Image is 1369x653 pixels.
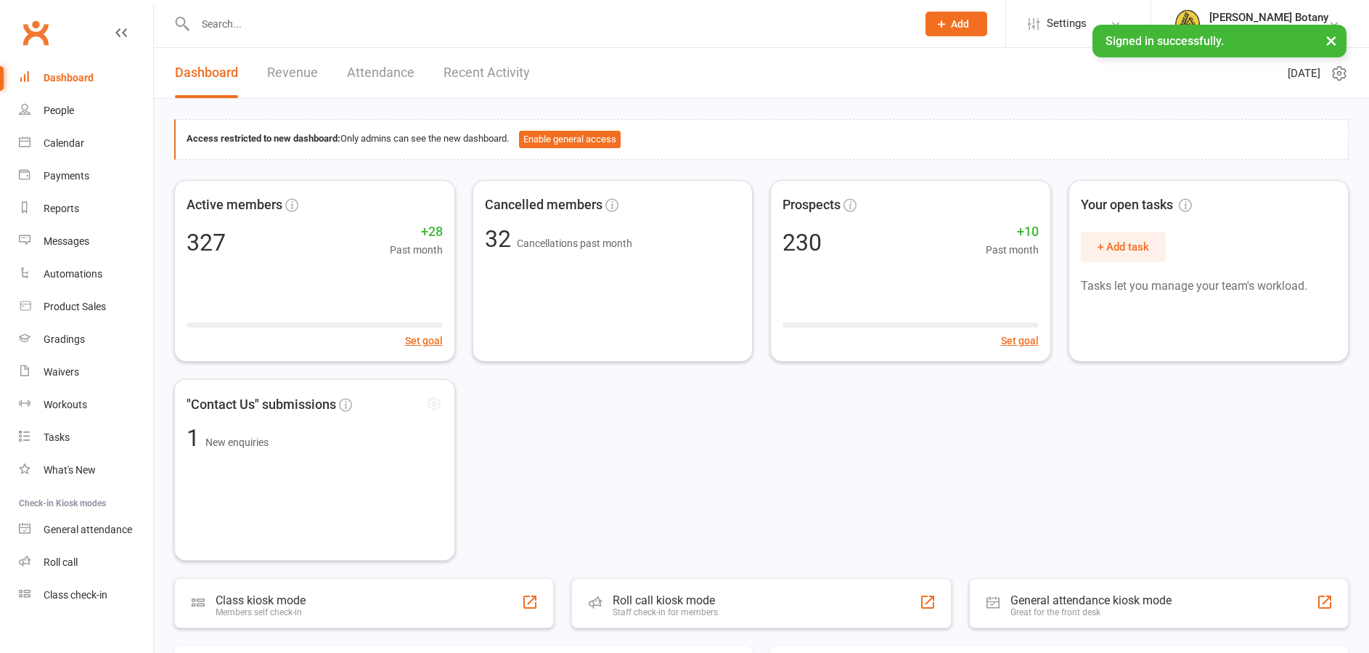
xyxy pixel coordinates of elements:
a: What's New [19,454,153,487]
a: Workouts [19,389,153,421]
div: Staff check-in for members [613,607,718,617]
a: Attendance [347,48,414,98]
div: Roll call [44,556,78,568]
div: Calendar [44,137,84,149]
span: New enquiries [205,436,269,447]
button: + Add task [1081,232,1166,262]
button: Add [925,12,987,36]
a: Waivers [19,356,153,389]
input: Search... [191,14,907,34]
span: +10 [986,222,1039,243]
div: General attendance kiosk mode [1010,593,1172,607]
p: Tasks let you manage your team's workload. [1081,277,1337,296]
div: Payments [44,170,89,182]
span: Past month [390,242,443,258]
span: [DATE] [1288,65,1320,82]
span: Settings [1047,7,1087,40]
span: Add [951,18,969,30]
div: Gradings [44,333,85,345]
div: [PERSON_NAME] Botany [1209,11,1328,24]
a: Gradings [19,323,153,356]
a: Recent Activity [444,48,530,98]
div: Members self check-in [216,607,306,617]
span: "Contact Us" submissions [187,394,336,415]
a: Product Sales [19,291,153,323]
div: Dashboard [44,72,94,84]
div: Only admins can see the new dashboard. [187,131,1337,148]
a: Roll call [19,546,153,579]
button: Set goal [405,333,443,349]
div: 230 [782,231,822,254]
button: × [1318,25,1344,56]
span: 1 [187,423,205,451]
div: Class check-in [44,589,107,601]
button: Enable general access [519,131,621,148]
div: Workouts [44,399,87,410]
a: Class kiosk mode [19,579,153,612]
div: Tasks [44,431,70,443]
div: People [44,105,74,116]
a: Payments [19,160,153,192]
span: Past month [986,242,1039,258]
span: 32 [485,225,517,253]
a: People [19,94,153,127]
span: Signed in successfully. [1106,34,1224,48]
div: Roll call kiosk mode [613,593,718,607]
div: Messages [44,235,89,247]
div: Class kiosk mode [216,593,306,607]
button: Set goal [1001,333,1039,349]
a: Messages [19,225,153,258]
a: Reports [19,192,153,225]
div: General attendance [44,524,132,535]
span: Your open tasks [1081,195,1192,216]
span: Active members [187,195,282,216]
span: Cancelled members [485,195,602,216]
span: Cancellations past month [517,238,632,249]
a: General attendance kiosk mode [19,514,153,546]
div: What's New [44,464,96,476]
div: Reports [44,203,79,214]
a: Tasks [19,421,153,454]
img: thumb_image1629331612.png [1173,9,1202,38]
div: Product Sales [44,301,106,312]
span: Prospects [782,195,841,216]
a: Dashboard [175,48,238,98]
strong: Access restricted to new dashboard: [187,133,340,144]
a: Dashboard [19,62,153,94]
a: Calendar [19,127,153,160]
div: Automations [44,268,102,280]
a: Clubworx [17,15,54,51]
div: 327 [187,231,226,254]
div: [PERSON_NAME] Botany [1209,24,1328,37]
a: Revenue [267,48,318,98]
div: Waivers [44,366,79,378]
div: Great for the front desk [1010,607,1172,617]
span: +28 [390,222,443,243]
a: Automations [19,258,153,291]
